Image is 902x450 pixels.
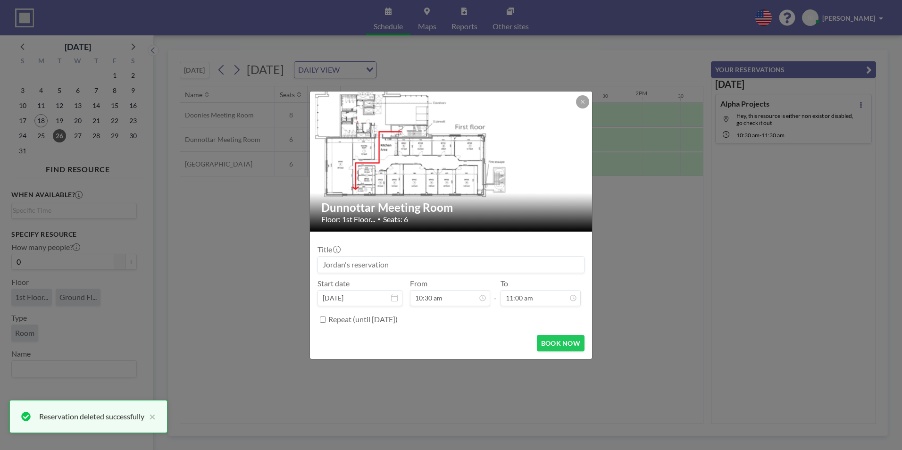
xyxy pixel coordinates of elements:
input: Jordan's reservation [318,257,584,273]
div: Reservation deleted successfully [39,411,144,422]
label: To [501,279,508,288]
h2: Dunnottar Meeting Room [321,200,582,215]
button: close [144,411,156,422]
label: From [410,279,427,288]
span: Seats: 6 [383,215,408,224]
img: 537.png [310,82,593,241]
span: Floor: 1st Floor... [321,215,375,224]
label: Title [317,245,340,254]
button: BOOK NOW [537,335,585,351]
span: • [377,216,381,223]
label: Repeat (until [DATE]) [328,315,398,324]
span: - [494,282,497,303]
label: Start date [317,279,350,288]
